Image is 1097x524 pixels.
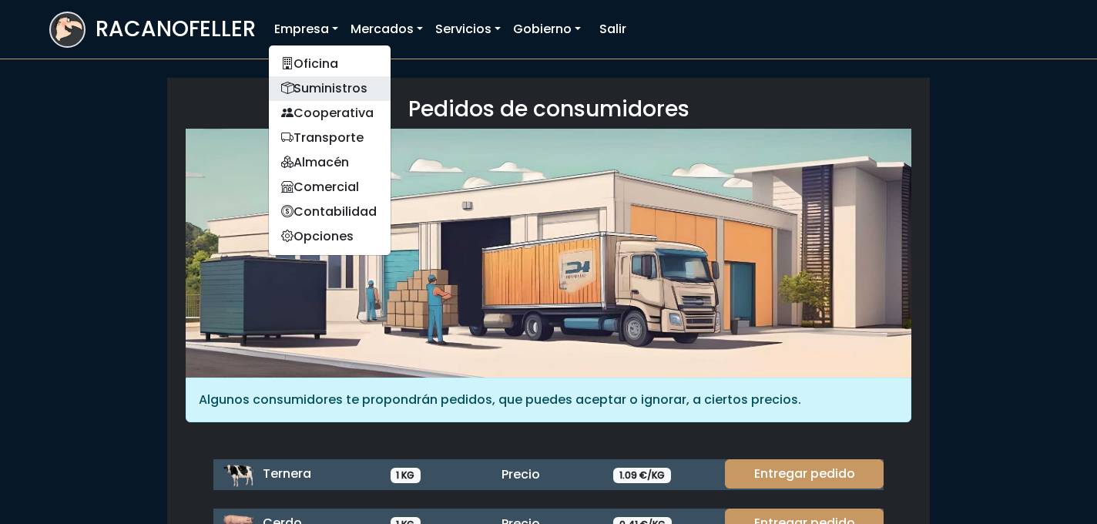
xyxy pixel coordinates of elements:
img: logoracarojo.png [51,13,84,42]
h3: Pedidos de consumidores [186,96,911,123]
a: Transporte [269,126,391,150]
h3: RACANOFELLER [96,16,256,42]
a: Cooperativa [269,101,391,126]
a: Gobierno [507,14,587,45]
span: 1 KG [391,468,421,483]
img: orders.jpg [186,129,911,378]
a: Empresa [268,14,344,45]
div: Precio [492,465,604,484]
a: Opciones [269,224,391,249]
span: 1.09 €/KG [613,468,671,483]
a: Contabilidad [269,200,391,224]
a: Comercial [269,175,391,200]
a: Salir [593,14,632,45]
a: Almacén [269,150,391,175]
a: Oficina [269,52,391,76]
a: Servicios [429,14,507,45]
a: Suministros [269,76,391,101]
a: Mercados [344,14,429,45]
div: Algunos consumidores te propondrán pedidos, que puedes aceptar o ignorar, a ciertos precios. [186,378,911,422]
a: RACANOFELLER [49,8,256,52]
a: Entregar pedido [725,459,884,489]
span: Ternera [263,465,311,482]
img: ternera.png [223,459,253,490]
